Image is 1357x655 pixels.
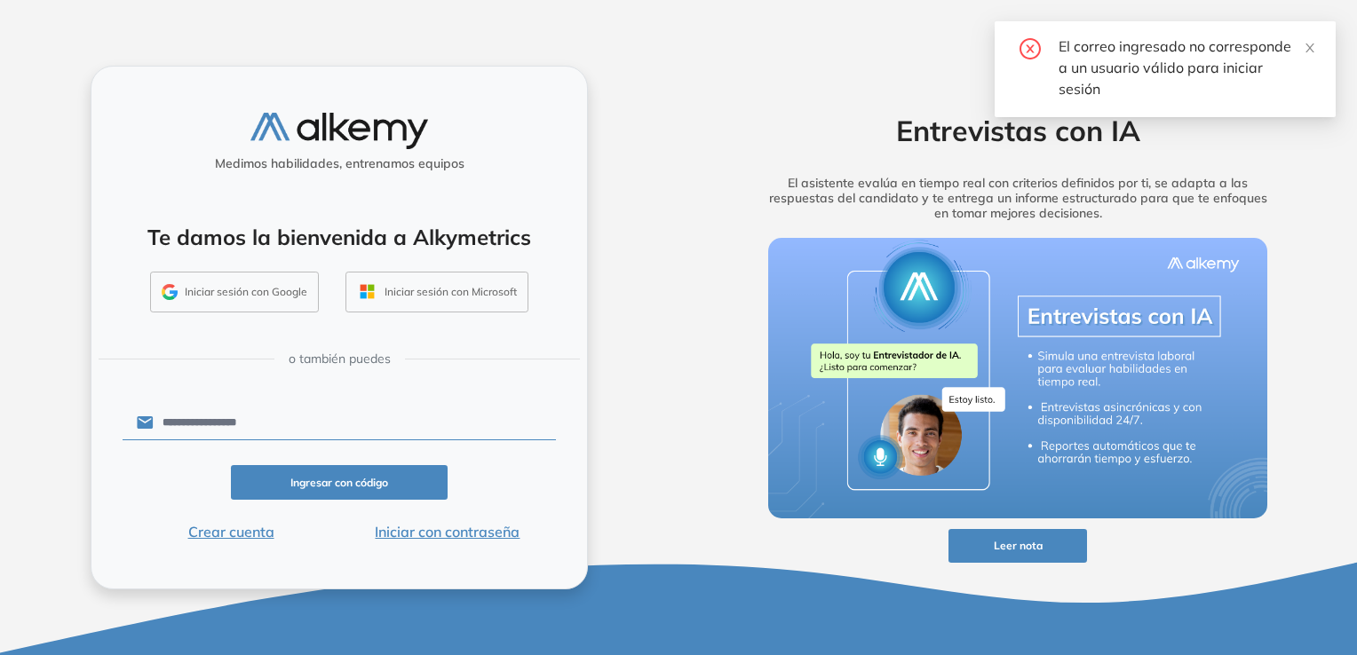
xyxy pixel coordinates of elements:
button: Iniciar con contraseña [339,521,556,542]
img: OUTLOOK_ICON [357,281,377,302]
iframe: Chat Widget [1038,450,1357,655]
span: o también puedes [289,350,391,368]
h2: Entrevistas con IA [741,114,1295,147]
div: El correo ingresado no corresponde a un usuario válido para iniciar sesión [1059,36,1314,99]
button: Ingresar con código [231,465,448,500]
button: Iniciar sesión con Microsoft [345,272,528,312]
span: close-circle [1020,36,1041,59]
span: close [1304,42,1316,54]
div: Widget de chat [1038,450,1357,655]
button: Crear cuenta [123,521,339,542]
h4: Te damos la bienvenida a Alkymetrics [115,225,564,250]
h5: El asistente evalúa en tiempo real con criterios definidos por ti, se adapta a las respuestas del... [741,176,1295,220]
h5: Medimos habilidades, entrenamos equipos [99,156,580,171]
img: logo-alkemy [250,113,428,149]
img: img-more-info [768,238,1267,518]
button: Iniciar sesión con Google [150,272,319,312]
button: Leer nota [948,529,1087,564]
img: GMAIL_ICON [162,284,178,300]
